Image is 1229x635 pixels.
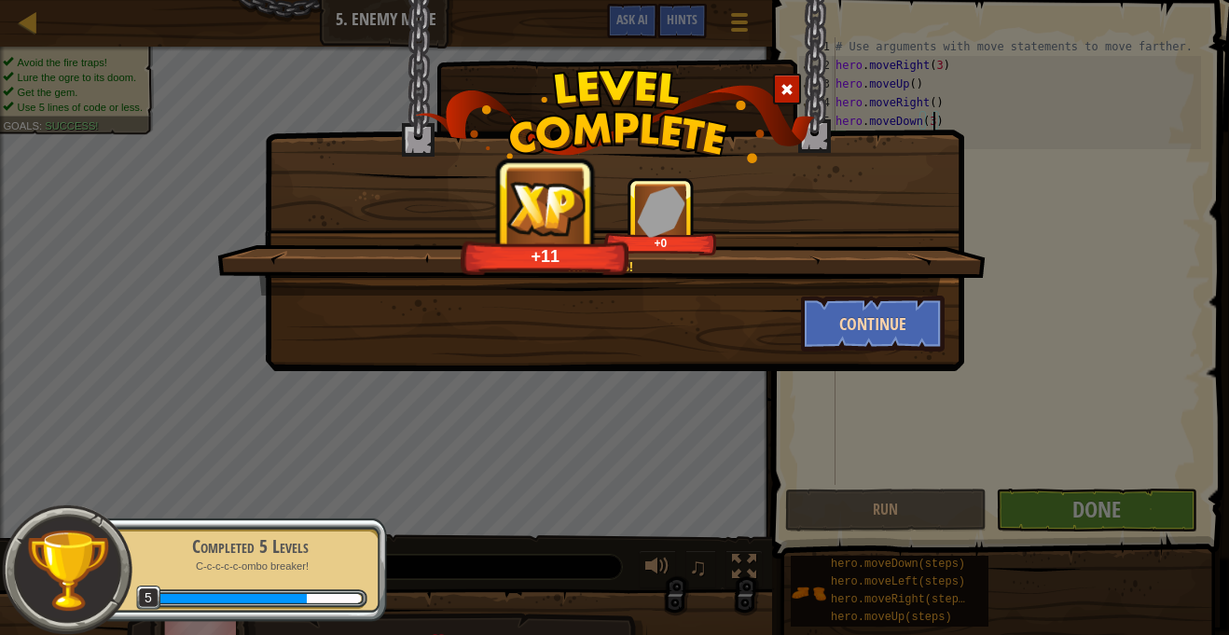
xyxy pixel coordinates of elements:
[608,236,713,250] div: +0
[637,186,685,237] img: reward_icon_gems.png
[466,245,625,267] div: +11
[132,559,367,573] p: C-c-c-c-c-ombo breaker!
[801,296,946,352] button: Continue
[136,586,161,611] span: 5
[25,528,110,613] img: trophy.png
[415,69,815,163] img: level_complete.png
[502,177,590,240] img: reward_icon_xp.png
[132,533,367,559] div: Completed 5 Levels
[306,257,894,276] div: Nice moves!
